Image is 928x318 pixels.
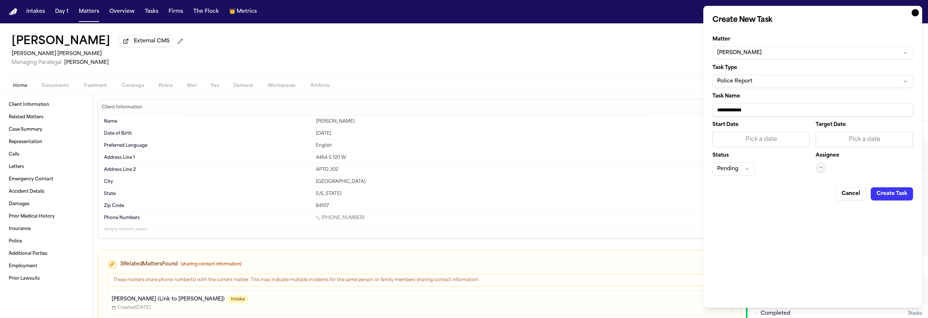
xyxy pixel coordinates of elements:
div: Pick a date [717,135,805,144]
button: Pending [712,162,755,176]
button: Police Report [712,75,913,88]
button: Pick a date [712,132,810,147]
label: Assignee [816,153,839,158]
button: Create Task [871,187,913,200]
label: Task Type [712,65,913,70]
button: — [816,162,826,173]
label: Status [712,153,810,158]
label: Start Date [712,122,810,127]
button: Cancel [835,187,866,200]
span: — [819,165,822,171]
button: [PERSON_NAME] [712,46,913,60]
div: Pick a date [820,135,908,144]
button: Pick a date [816,132,913,147]
label: Target Date [816,122,913,127]
label: Matter [712,37,913,42]
h2: Create New Task [712,15,913,25]
span: Task Name [712,93,740,99]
